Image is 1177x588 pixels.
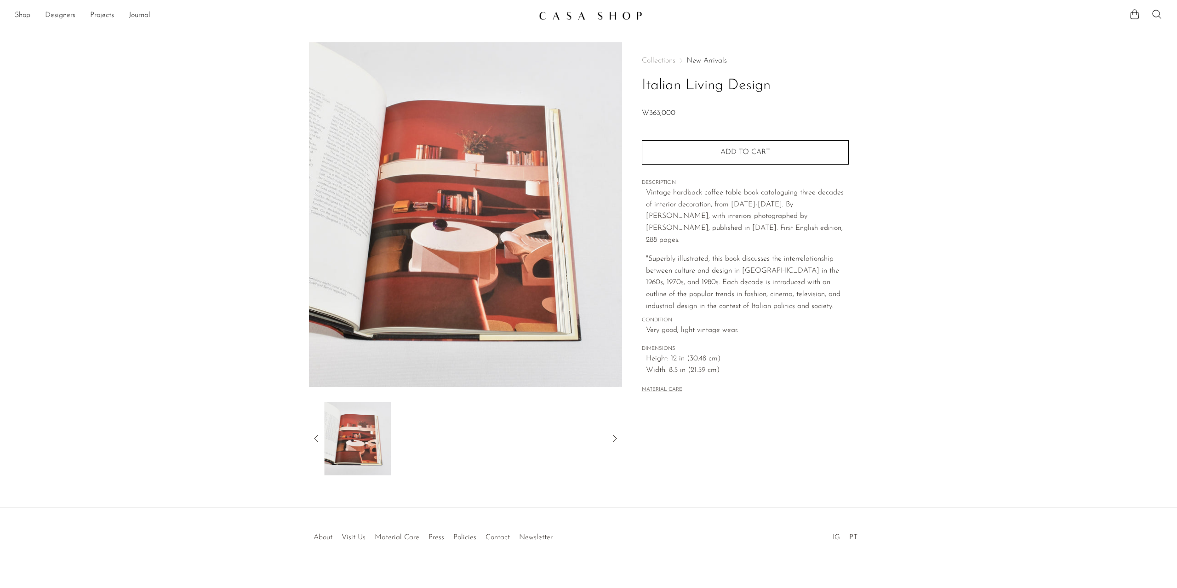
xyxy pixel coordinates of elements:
[15,8,531,23] nav: Desktop navigation
[314,534,332,541] a: About
[646,353,849,365] span: Height: 12 in (30.48 cm)
[642,74,849,97] h1: Italian Living Design
[642,140,849,164] button: Add to cart
[324,402,391,475] img: Italian Living Design
[849,534,857,541] a: PT
[15,10,30,22] a: Shop
[90,10,114,22] a: Projects
[646,325,849,337] span: Very good; light vintage wear.
[486,534,510,541] a: Contact
[309,526,557,544] ul: Quick links
[129,10,150,22] a: Journal
[646,253,849,312] p: "Superbly illustrated, this book discusses the interrelationship between culture and design in [G...
[642,109,675,117] span: ₩363,000
[646,187,849,246] p: Vintage hardback coffee table book cataloguing three decades of interior decoration, from [DATE]-...
[429,534,444,541] a: Press
[342,534,366,541] a: Visit Us
[642,316,849,325] span: CONDITION
[833,534,840,541] a: IG
[720,148,770,156] span: Add to cart
[453,534,476,541] a: Policies
[642,57,849,64] nav: Breadcrumbs
[828,526,862,544] ul: Social Medias
[646,365,849,377] span: Width: 8.5 in (21.59 cm)
[642,345,849,353] span: DIMENSIONS
[309,42,622,387] img: Italian Living Design
[15,8,531,23] ul: NEW HEADER MENU
[642,57,675,64] span: Collections
[642,387,682,394] button: MATERIAL CARE
[642,179,849,187] span: DESCRIPTION
[686,57,727,64] a: New Arrivals
[45,10,75,22] a: Designers
[375,534,419,541] a: Material Care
